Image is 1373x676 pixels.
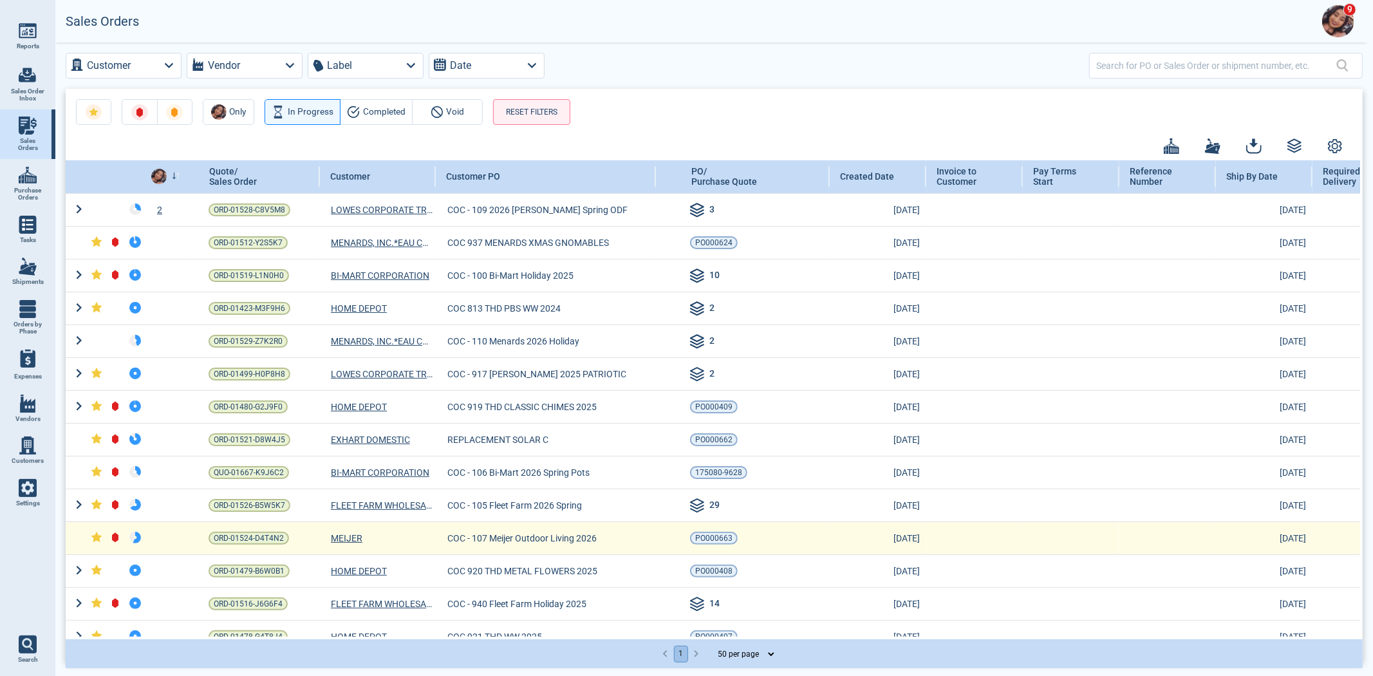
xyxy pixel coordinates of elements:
[331,236,433,249] a: MENARDS, INC.*EAU CLAIRE
[1033,166,1096,187] span: Pay Terms Start
[15,415,41,423] span: Vendors
[19,22,37,40] img: menu_icon
[1216,259,1312,292] td: [DATE]
[331,466,429,479] span: BI-MART CORPORATION
[19,117,37,135] img: menu_icon
[1322,5,1354,37] img: Avatar
[690,532,738,545] a: PO000663
[674,646,688,662] button: page 1
[214,269,284,282] span: ORD-01519-L1N0H0
[87,57,131,75] label: Customer
[830,259,926,292] td: [DATE]
[447,203,628,216] span: COC - 109 2026 [PERSON_NAME] Spring ODF
[695,532,733,545] span: PO000663
[331,269,429,282] a: BI-MART CORPORATION
[209,400,288,413] a: ORD-01480-G2J9F0
[1096,56,1336,75] input: Search for PO or Sales Order or shipment number, etc.
[331,368,433,380] span: LOWES CORPORATE TRADE PAYABLES
[146,203,188,216] div: 2
[14,373,42,380] span: Expenses
[830,357,926,390] td: [DATE]
[695,565,733,577] span: PO000408
[695,433,733,446] span: PO000662
[331,565,387,577] a: HOME DEPOT
[1216,620,1312,653] td: [DATE]
[690,236,738,249] a: PO000624
[690,630,738,643] a: PO000407
[447,269,574,282] span: COC - 100 Bi-Mart Holiday 2025
[709,301,715,317] span: 2
[690,565,738,577] a: PO000408
[209,269,289,282] a: ORD-01519-L1N0H0
[66,53,182,79] button: Customer
[331,532,362,545] a: MEIJER
[209,630,288,643] a: ORD-01478-G4T8J4
[151,169,167,184] img: Avatar
[447,466,590,479] span: COC - 106 Bi-Mart 2026 Spring Pots
[214,236,283,249] span: ORD-01512-Y2S5K7
[690,433,738,446] a: PO000662
[937,166,999,187] span: Invoice to Customer
[331,203,433,216] a: LOWES CORPORATE TRADE PAYABLES
[66,14,139,29] h2: Sales Orders
[709,597,720,612] span: 14
[1216,226,1312,259] td: [DATE]
[830,554,926,587] td: [DATE]
[19,395,37,413] img: menu_icon
[493,99,570,125] button: RESET FILTERS
[690,466,747,479] a: 175080-9628
[691,166,757,187] span: PO/ Purchase Quote
[447,236,609,249] span: COC 937 MENARDS XMAS GNOMABLES
[447,565,597,577] span: COC 920 THD METAL FLOWERS 2025
[12,457,44,465] span: Customers
[709,367,715,382] span: 2
[308,53,424,79] button: Label
[331,499,433,512] a: FLEET FARM WHOLESALE
[695,400,733,413] span: PO000409
[209,466,289,479] a: QUO-01667-K9J6C2
[214,565,285,577] span: ORD-01479-B6W0B1
[12,278,44,286] span: Shipments
[830,587,926,620] td: [DATE]
[19,479,37,497] img: menu_icon
[331,630,387,643] a: HOME DEPOT
[20,236,36,244] span: Tasks
[214,400,283,413] span: ORD-01480-G2J9F0
[1216,324,1312,357] td: [DATE]
[1216,489,1312,521] td: [DATE]
[446,171,500,182] span: Customer PO
[214,433,285,446] span: ORD-01521-D8W4J5
[429,53,545,79] button: Date
[327,57,352,75] label: Label
[214,368,285,380] span: ORD-01499-H0P8H8
[330,171,370,182] span: Customer
[1130,166,1192,187] span: Reference Number
[288,104,333,120] span: In Progress
[10,137,45,152] span: Sales Orders
[214,203,285,216] span: ORD-01528-C8V5M8
[331,597,433,610] a: FLEET FARM WHOLESALE
[209,335,288,348] a: ORD-01529-Z7K2R0
[331,433,410,446] span: EXHART DOMESTIC
[830,390,926,423] td: [DATE]
[450,57,471,75] label: Date
[830,489,926,521] td: [DATE]
[208,57,240,75] label: Vendor
[830,620,926,653] td: [DATE]
[1216,292,1312,324] td: [DATE]
[230,104,247,120] span: Only
[211,104,227,120] img: Avatar
[447,597,586,610] span: COC - 940 Fleet Farm Holiday 2025
[709,334,715,350] span: 2
[16,500,40,507] span: Settings
[19,437,37,455] img: menu_icon
[695,466,742,479] span: 175080-9628
[10,88,45,102] span: Sales Order Inbox
[265,99,341,125] button: In Progress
